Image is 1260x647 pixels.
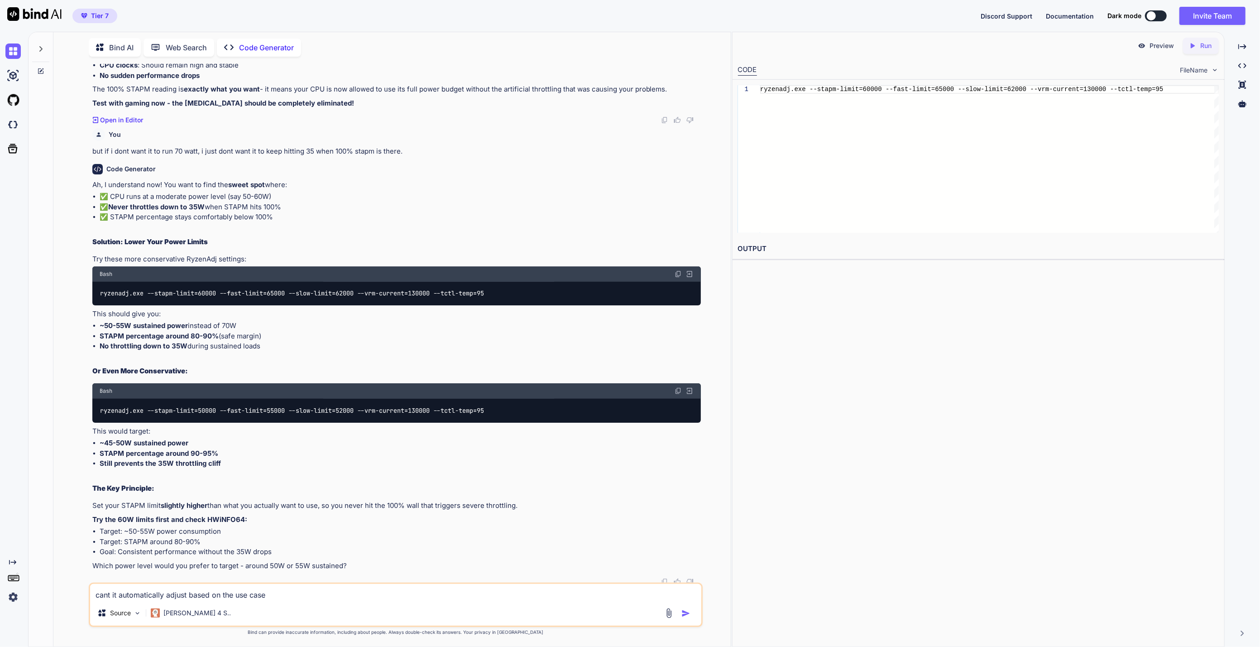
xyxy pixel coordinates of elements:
h6: Code Generator [106,164,156,174]
img: premium [81,13,87,19]
button: Invite Team [1179,7,1246,25]
li: ✅ when STAPM hits 100% [100,202,701,212]
li: ✅ STAPM percentage stays comfortably below 100% [100,212,701,222]
img: preview [1138,42,1146,50]
strong: No sudden performance drops [100,71,200,80]
strong: Solution: Lower Your Power Limits [92,237,208,246]
span: Documentation [1046,12,1094,20]
p: Preview [1150,41,1174,50]
img: Open in Browser [685,270,694,278]
p: Source [110,608,131,618]
p: Open in Editor [100,116,143,125]
div: CODE [738,65,757,76]
span: ryzenadj.exe --stapm-limit=60000 --fast-limit=6500 [760,86,950,93]
span: Dark mode [1107,11,1141,20]
p: Bind can provide inaccurate information, including about people. Always double-check its answers.... [89,629,703,636]
strong: No throttling down to 35W [100,342,187,350]
img: copy [661,116,668,124]
p: [PERSON_NAME] 4 S.. [163,608,231,618]
p: The 100% STAPM reading is - it means your CPU is now allowed to use its full power budget without... [92,84,701,95]
span: FileName [1180,66,1207,75]
img: ai-studio [5,68,21,83]
p: but if i dont want it to run 70 watt, i just dont want it to keep hitting 35 when 100% stapm is t... [92,146,701,157]
p: Run [1200,41,1212,50]
p: Web Search [166,42,207,53]
p: Which power level would you prefer to target - around 50W or 55W sustained? [92,561,701,571]
h6: You [109,130,121,139]
img: dislike [686,578,694,585]
span: 0 --slow-limit=62000 --vrm-current=130000 --tctl-t [950,86,1140,93]
h2: OUTPUT [733,238,1224,260]
strong: ~50-55W sustained power [100,321,188,330]
img: dislike [686,116,694,124]
p: Code Generator [239,42,294,53]
img: copy [675,270,682,278]
span: Bash [100,387,112,395]
img: attachment [664,608,674,618]
span: Bash [100,270,112,278]
img: copy [675,387,682,395]
strong: sweet spot [228,180,265,189]
strong: STAPM percentage around 90-95% [100,449,218,458]
strong: Test with gaming now - the [MEDICAL_DATA] should be completely eliminated! [92,99,354,107]
p: Ah, I understand now! You want to find the where: [92,180,701,190]
code: ryzenadj.exe --stapm-limit=50000 --fast-limit=55000 --slow-limit=52000 --vrm-current=130000 --tct... [100,406,485,415]
li: during sustained loads [100,341,701,352]
strong: Try the 60W limits first and check HWiNFO64: [92,515,247,524]
li: ✅ CPU runs at a moderate power level (say 50-60W) [100,192,701,202]
p: Try these more conservative RyzenAdj settings: [92,254,701,265]
li: instead of 70W [100,321,701,331]
strong: exactly what you want [184,85,260,93]
strong: Or Even More Conservative: [92,367,188,375]
img: Pick Models [134,609,141,617]
li: Target: ~50-55W power consumption [100,526,701,537]
li: (safe margin) [100,331,701,342]
img: icon [681,609,690,618]
strong: STAPM percentage around 80-90% [100,332,219,340]
img: darkCloudIdeIcon [5,117,21,132]
span: Discord Support [981,12,1032,20]
button: Documentation [1046,11,1094,21]
strong: Still prevents the 35W throttling cliff [100,459,221,468]
span: Tier 7 [91,11,109,20]
strong: CPU clocks [100,61,138,69]
strong: ~45-50W sustained power [100,439,188,447]
img: settings [5,589,21,605]
p: Bind AI [109,42,134,53]
strong: The Key Principle: [92,484,154,492]
p: This should give you: [92,309,701,319]
img: githubLight [5,92,21,108]
span: emp=95 [1140,86,1163,93]
li: Target: STAPM around 80-90% [100,537,701,547]
p: Set your STAPM limit than what you actually want to use, so you never hit the 100% wall that trig... [92,501,701,511]
strong: slightly higher [161,501,207,510]
p: This would target: [92,426,701,437]
button: premiumTier 7 [72,9,117,23]
img: chevron down [1211,66,1219,74]
img: Claude 4 Sonnet [151,608,160,618]
li: Goal: Consistent performance without the 35W drops [100,547,701,557]
div: 1 [738,85,748,94]
img: like [674,116,681,124]
img: Open in Browser [685,387,694,395]
img: chat [5,43,21,59]
button: Discord Support [981,11,1032,21]
img: copy [661,578,668,585]
img: like [674,578,681,585]
textarea: cant it automatically adjust based on the use cas [90,584,702,600]
img: Bind AI [7,7,62,21]
code: ryzenadj.exe --stapm-limit=60000 --fast-limit=65000 --slow-limit=62000 --vrm-current=130000 --tct... [100,289,485,298]
strong: Never throttles down to 35W [108,203,205,211]
li: : Should remain high and stable [100,60,701,71]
